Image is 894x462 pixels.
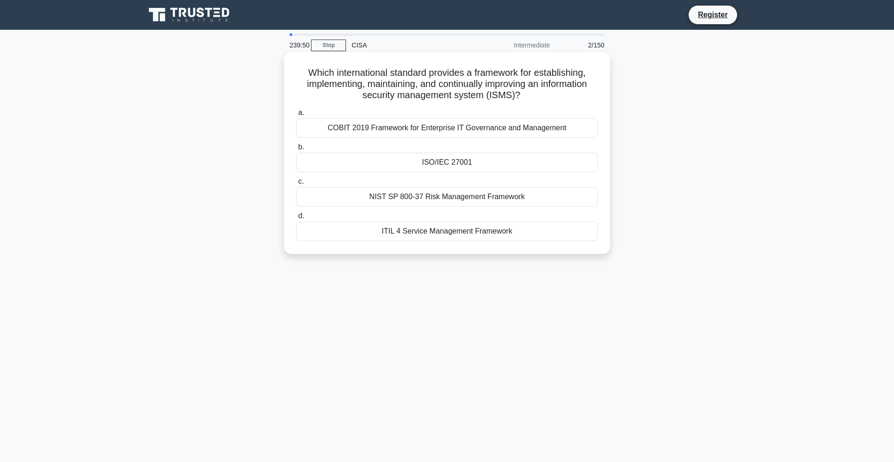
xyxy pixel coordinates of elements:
div: ITIL 4 Service Management Framework [296,221,598,241]
div: NIST SP 800-37 Risk Management Framework [296,187,598,207]
span: d. [298,212,304,220]
div: ISO/IEC 27001 [296,153,598,172]
div: COBIT 2019 Framework for Enterprise IT Governance and Management [296,118,598,138]
h5: Which international standard provides a framework for establishing, implementing, maintaining, an... [295,67,599,101]
div: 2/150 [555,36,610,54]
span: b. [298,143,304,151]
span: a. [298,108,304,116]
div: 239:50 [284,36,311,54]
a: Register [692,9,733,20]
a: Stop [311,40,346,51]
div: Intermediate [474,36,555,54]
div: CISA [346,36,474,54]
span: c. [298,177,304,185]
